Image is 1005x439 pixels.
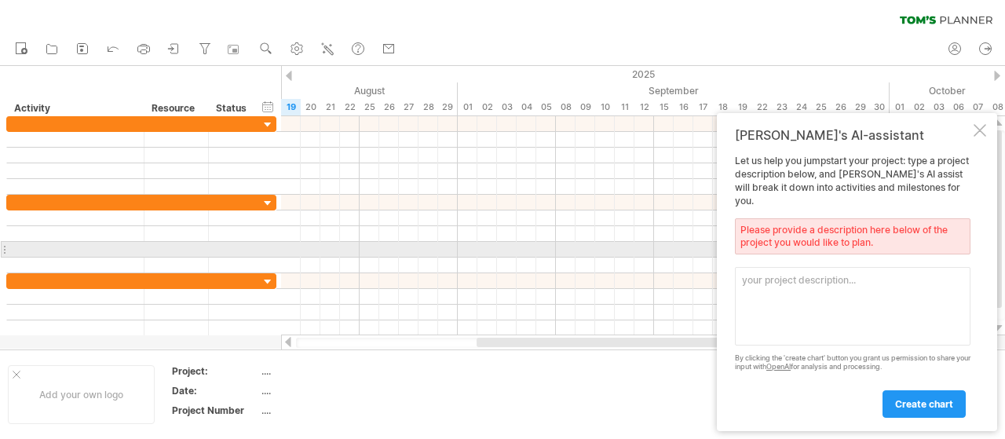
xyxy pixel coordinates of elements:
div: Thursday, 21 August 2025 [320,99,340,115]
div: Thursday, 25 September 2025 [811,99,831,115]
div: September 2025 [458,82,890,99]
div: [PERSON_NAME]'s AI-assistant [735,127,970,143]
a: OpenAI [766,362,791,371]
div: Thursday, 2 October 2025 [909,99,929,115]
div: Thursday, 11 September 2025 [615,99,634,115]
div: Friday, 19 September 2025 [733,99,752,115]
span: create chart [895,398,953,410]
div: Friday, 29 August 2025 [438,99,458,115]
div: Monday, 1 September 2025 [458,99,477,115]
div: Project: [172,364,258,378]
div: .... [261,364,393,378]
div: Monday, 8 September 2025 [556,99,576,115]
div: Status [216,101,250,116]
div: Wednesday, 20 August 2025 [301,99,320,115]
div: Let us help you jumpstart your project: type a project description below, and [PERSON_NAME]'s AI ... [735,155,970,417]
div: Thursday, 18 September 2025 [713,99,733,115]
div: .... [261,384,393,397]
div: Add your own logo [8,365,155,424]
div: Tuesday, 30 September 2025 [870,99,890,115]
div: Wednesday, 27 August 2025 [399,99,418,115]
div: Friday, 22 August 2025 [340,99,360,115]
div: Friday, 3 October 2025 [929,99,948,115]
div: Date: [172,384,258,397]
div: Wednesday, 17 September 2025 [693,99,713,115]
div: Monday, 6 October 2025 [948,99,968,115]
div: Tuesday, 26 August 2025 [379,99,399,115]
div: Tuesday, 23 September 2025 [772,99,791,115]
div: Tuesday, 16 September 2025 [674,99,693,115]
div: Wednesday, 1 October 2025 [890,99,909,115]
div: Thursday, 28 August 2025 [418,99,438,115]
div: By clicking the 'create chart' button you grant us permission to share your input with for analys... [735,354,970,371]
div: Project Number [172,404,258,417]
div: Friday, 12 September 2025 [634,99,654,115]
div: Please provide a description here below of the project you would like to plan. [735,218,970,254]
div: Monday, 15 September 2025 [654,99,674,115]
div: Activity [14,101,135,116]
div: Monday, 29 September 2025 [850,99,870,115]
div: Friday, 5 September 2025 [536,99,556,115]
div: Monday, 25 August 2025 [360,99,379,115]
div: Friday, 26 September 2025 [831,99,850,115]
div: Wednesday, 3 September 2025 [497,99,517,115]
div: Tuesday, 7 October 2025 [968,99,988,115]
div: Wednesday, 24 September 2025 [791,99,811,115]
div: Tuesday, 19 August 2025 [281,99,301,115]
div: Wednesday, 10 September 2025 [595,99,615,115]
div: .... [261,404,393,417]
div: Tuesday, 9 September 2025 [576,99,595,115]
div: Monday, 22 September 2025 [752,99,772,115]
a: create chart [883,390,966,418]
div: Tuesday, 2 September 2025 [477,99,497,115]
div: Resource [152,101,199,116]
div: Thursday, 4 September 2025 [517,99,536,115]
